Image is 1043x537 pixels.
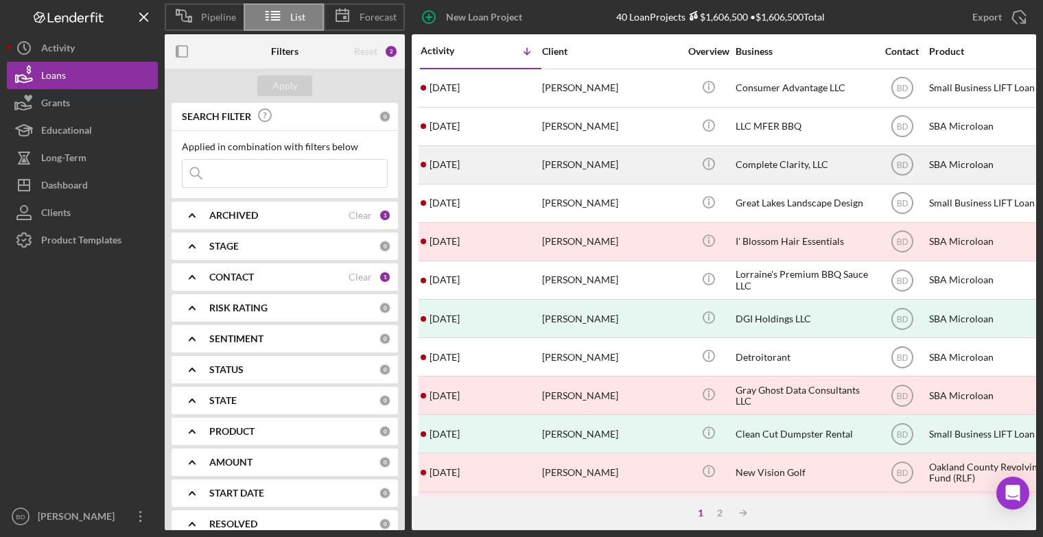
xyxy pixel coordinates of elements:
b: SENTIMENT [209,333,263,344]
b: AMOUNT [209,457,253,468]
div: Educational [41,117,92,147]
div: 0 [379,302,391,314]
div: 0 [379,456,391,468]
div: Gray Ghost Data Consultants LLC [736,377,873,414]
b: STATE [209,395,237,406]
div: 0 [379,394,391,407]
div: Long-Term [41,144,86,175]
div: 1 [379,209,391,222]
span: Forecast [360,12,397,23]
div: [PERSON_NAME] [542,224,679,260]
text: BD [16,513,25,521]
text: BD [896,468,908,478]
div: 40 Loan Projects • $1,606,500 Total [616,11,825,23]
div: 0 [379,487,391,499]
div: Roya Shoes [736,493,873,529]
div: [PERSON_NAME] [542,147,679,183]
div: Client [542,46,679,57]
div: Loans [41,62,66,93]
b: RISK RATING [209,302,268,313]
div: 0 [379,240,391,252]
div: 0 [379,518,391,530]
div: Clear [349,210,372,221]
text: BD [896,84,908,93]
div: [PERSON_NAME] [34,503,124,534]
div: $1,606,500 [685,11,748,23]
div: New Vision Golf [736,454,873,490]
span: List [290,12,305,23]
div: Product Templates [41,226,121,257]
button: Educational [7,117,158,144]
div: Applied in combination with filters below [182,141,388,152]
span: Pipeline [201,12,236,23]
div: Consumer Advantage LLC [736,70,873,106]
text: BD [896,314,908,324]
div: Open Intercom Messenger [996,477,1029,510]
button: Dashboard [7,171,158,199]
time: 2025-07-23 21:07 [430,198,460,208]
button: Clients [7,199,158,226]
div: DGI Holdings LLC [736,300,873,337]
text: BD [896,122,908,132]
time: 2025-05-12 22:35 [430,274,460,285]
div: I' Blossom Hair Essentials [736,224,873,260]
time: 2025-03-03 22:18 [430,313,460,324]
div: Contact [876,46,928,57]
b: Filters [271,46,298,57]
time: 2025-08-04 00:29 [430,159,460,170]
button: Long-Term [7,144,158,171]
text: BD [896,237,908,247]
button: Loans [7,62,158,89]
div: [PERSON_NAME] [542,416,679,452]
div: Overview [683,46,734,57]
button: Activity [7,34,158,62]
button: BD[PERSON_NAME] [7,503,158,530]
div: Reset [354,46,377,57]
b: STAGE [209,241,239,252]
b: ARCHIVED [209,210,258,221]
div: Business [736,46,873,57]
button: Product Templates [7,226,158,254]
text: BD [896,199,908,208]
div: Complete Clarity, LLC [736,147,873,183]
time: 2025-06-13 15:39 [430,236,460,247]
button: New Loan Project [412,3,536,31]
div: 0 [379,425,391,438]
div: 0 [379,333,391,345]
div: Activity [421,45,481,56]
div: 1 [379,271,391,283]
div: Clean Cut Dumpster Rental [736,416,873,452]
div: Apply [272,75,298,96]
text: BD [896,391,908,401]
div: Grants [41,89,70,120]
div: [PERSON_NAME] [542,185,679,222]
div: New Loan Project [446,3,522,31]
b: STATUS [209,364,244,375]
div: Clients [41,199,71,230]
div: [PERSON_NAME] [542,70,679,106]
div: [PERSON_NAME] [542,300,679,337]
div: Great Lakes Landscape Design [736,185,873,222]
div: Activity [41,34,75,65]
time: 2025-08-06 11:36 [430,121,460,132]
time: 2024-10-09 13:32 [430,429,460,440]
text: BD [896,160,908,170]
div: Dashboard [41,171,88,202]
div: [PERSON_NAME] [542,339,679,375]
div: [PERSON_NAME] [542,262,679,298]
div: Detroitorant [736,339,873,375]
div: [PERSON_NAME] [542,454,679,490]
b: SEARCH FILTER [182,111,251,122]
b: START DATE [209,488,264,499]
button: Apply [257,75,312,96]
button: Grants [7,89,158,117]
div: Clear [349,272,372,283]
div: [PERSON_NAME] [542,493,679,529]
